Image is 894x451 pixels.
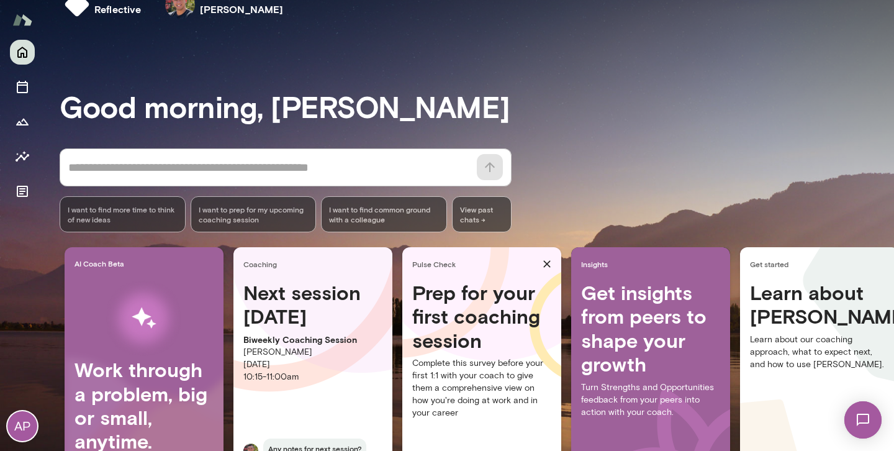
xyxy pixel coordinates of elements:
span: I want to prep for my upcoming coaching session [199,204,309,224]
img: Mento [12,8,32,32]
button: Sessions [10,75,35,99]
button: Growth Plan [10,109,35,134]
div: I want to prep for my upcoming coaching session [191,196,317,232]
div: I want to find more time to think of new ideas [60,196,186,232]
span: View past chats -> [452,196,512,232]
h6: reflective [94,2,142,17]
p: Turn Strengths and Opportunities feedback from your peers into action with your coach. [581,381,720,419]
h4: Learn about [PERSON_NAME] [750,281,889,329]
h6: [PERSON_NAME] [200,2,284,17]
span: Pulse Check [412,259,538,269]
div: I want to find common ground with a colleague [321,196,447,232]
p: Learn about our coaching approach, what to expect next, and how to use [PERSON_NAME]. [750,334,889,371]
p: Biweekly Coaching Session [243,334,382,346]
button: Home [10,40,35,65]
span: I want to find common ground with a colleague [329,204,439,224]
h4: Prep for your first coaching session [412,281,551,352]
h4: Next session [DATE] [243,281,382,329]
img: AI Workflows [89,279,199,358]
button: Documents [10,179,35,204]
span: Get started [750,259,894,269]
span: I want to find more time to think of new ideas [68,204,178,224]
p: [PERSON_NAME] [243,346,382,358]
h3: Good morning, [PERSON_NAME] [60,89,894,124]
h4: Get insights from peers to shape your growth [581,281,720,376]
span: Coaching [243,259,387,269]
button: Insights [10,144,35,169]
span: Insights [581,259,725,269]
p: [DATE] [243,358,382,371]
div: AP [7,411,37,441]
p: Complete this survey before your first 1:1 with your coach to give them a comprehensive view on h... [412,357,551,419]
span: AI Coach Beta [74,258,219,268]
p: 10:15 - 11:00am [243,371,382,383]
